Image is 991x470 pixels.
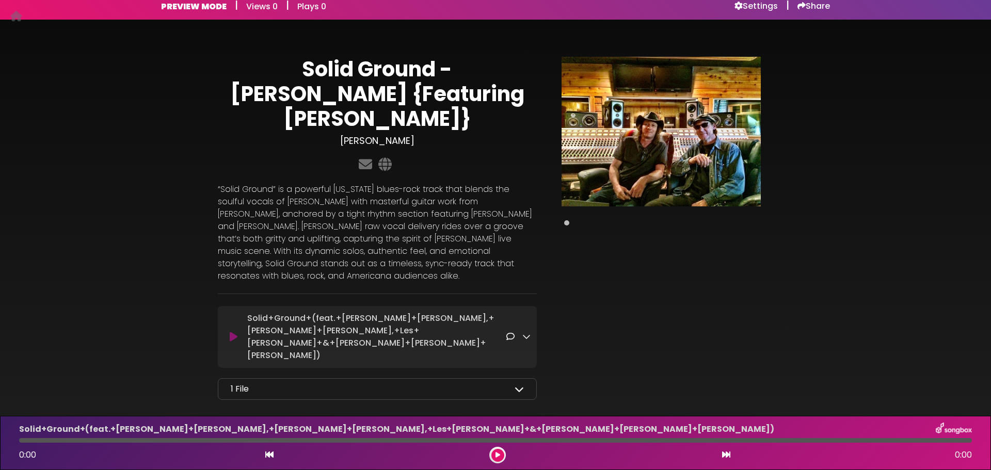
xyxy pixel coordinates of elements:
[218,57,537,131] h1: Solid Ground - [PERSON_NAME] {Featuring [PERSON_NAME]}
[246,2,278,11] h6: Views 0
[297,2,326,11] h6: Plays 0
[218,135,537,147] h3: [PERSON_NAME]
[161,2,227,11] h6: PREVIEW MODE
[247,312,506,362] p: Solid+Ground+(feat.+[PERSON_NAME]+[PERSON_NAME],+[PERSON_NAME]+[PERSON_NAME],+Les+[PERSON_NAME]+&...
[231,383,249,395] p: 1 File
[562,57,761,206] img: Main Media
[797,1,830,11] a: Share
[734,1,778,11] a: Settings
[218,183,537,282] p: “Solid Ground” is a powerful [US_STATE] blues-rock track that blends the soulful vocals of [PERSO...
[936,423,972,436] img: songbox-logo-white.png
[19,423,774,435] p: Solid+Ground+(feat.+[PERSON_NAME]+[PERSON_NAME],+[PERSON_NAME]+[PERSON_NAME],+Les+[PERSON_NAME]+&...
